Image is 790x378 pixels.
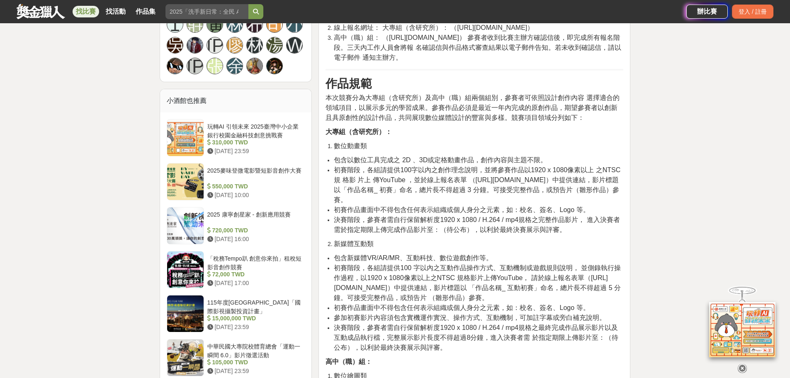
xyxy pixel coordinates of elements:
span: 本次競賽分為大專組（含研究所）及高中（職）組兩個組別，參賽者可依照設計創作內容 選擇適合的領域項目，以展示多元的學習成果。參賽作品必須是最近一年內完成的原創作品，期望參賽者以創新且具原創性的設計... [326,94,619,121]
a: 找比賽 [73,6,99,17]
img: Avatar [167,58,183,74]
span: 新媒體互動類 [334,240,374,247]
div: 72,000 TWD [207,270,302,279]
div: 2025 康寧創星家 - 創新應用競賽 [207,210,302,226]
strong: 大專組（含研究所）： [326,128,392,135]
a: Avatar [246,58,263,74]
div: 105,000 TWD [207,358,302,367]
a: 莊 [187,16,203,33]
span: 決賽階段，參賽者需自行保留解析度1920 x 1080 / H.264 / mp4規格之最終完成作品展示影片以及互動成品執行檔，完整展示影片長度不得超過8分鐘，進入決賽者需 於指定期限上傳影片至... [334,324,618,351]
span: 初賽階段，各組請提供100 字以內之互動作品操作方式、互動機制或遊戲規則說明， 並側錄執行操作過程，以1920 x 1080像素以上之NTSC 規格影片上傳YouTube， 請於線上報名表單（[... [334,264,621,301]
a: 2025 康寧創星家 - 創新應用競賽 720,000 TWD [DATE] 16:00 [167,207,305,244]
a: 司 [266,16,283,33]
a: 「稅務Tempo趴 創意你來拍」租稅短影音創作競賽 72,000 TWD [DATE] 17:00 [167,251,305,288]
span: 包含以數位工具完成之 2D 、3D或定格動畫作品，創作內容與主題不限。 [334,156,547,163]
a: 找活動 [102,6,129,17]
span: 高中（職）組： （[URL][DOMAIN_NAME]） 參賽者收到比賽主辦方確認信後，即完成所有報名階段。三天內工作人員會將報 名確認信與作品格式審查結果以電子郵件告知。若未收到確認信，請以電... [334,34,621,61]
span: 包含新媒體VR/AR/MR、互動科技、數位遊戲創作等。 [334,254,492,261]
a: 廖 [226,37,243,54]
span: 數位動畫類 [334,142,367,149]
span: 決賽階段，參賽者需自行保留解析度1920 x 1080 / H.264 / mp4規格之完整作品影片， 進入決賽者需於指定期限上傳完成作品影片至：（待公布），以利於最終決賽展示與評審。 [334,216,620,233]
div: 115年度[GEOGRAPHIC_DATA]「國際影視攝製投資計畫」 [207,298,302,314]
a: 林 [246,37,263,54]
div: [DATE] 23:59 [207,147,302,156]
div: 「稅務Tempo趴 創意你來拍」租稅短影音創作競賽 [207,254,302,270]
div: 玩轉AI 引領未來 2025臺灣中小企業銀行校園金融科技創意挑戰賽 [207,122,302,138]
a: 張 [207,58,223,74]
div: 15,000,000 TWD [207,314,302,323]
a: 小 [286,16,303,33]
a: W [286,37,303,54]
a: [PERSON_NAME] [187,58,203,74]
a: 布 [246,16,263,33]
div: 550,000 TWD [207,182,302,191]
span: 參加初賽影片內容須包含實機運作實況、操作方式、互動機制，可加註字幕或旁白補充說明。 [334,314,606,321]
a: 2025麥味登微電影暨短影音創作大賽 550,000 TWD [DATE] 10:00 [167,163,305,200]
div: [DATE] 10:00 [207,191,302,200]
img: Avatar [187,37,203,53]
a: 黃 [207,16,223,33]
span: 初賽階段，各組請提供100字以內之創作理念說明，並將參賽作品以1920 x 1080像素以上 之NTSC 規 格影 片上 傳YouTube ，並於線上報名表單 （[URL][DOMAIN_NAM... [334,166,620,203]
a: 115年度[GEOGRAPHIC_DATA]「國際影視攝製投資計畫」 15,000,000 TWD [DATE] 23:59 [167,295,305,332]
a: 作品集 [132,6,159,17]
a: 吳 [167,37,183,54]
img: Avatar [247,58,263,74]
a: Avatar [266,58,283,74]
div: [DATE] 23:59 [207,323,302,332]
span: 初賽作品畫面中不得包含任何表示組織或個人身分之元素，如：校名、簽名、Logo 等。 [334,206,589,213]
input: 2025「洗手新日常：全民 ALL IN」洗手歌全台徵選 [165,4,248,19]
div: 310,000 TWD [207,138,302,147]
a: [PERSON_NAME] [207,37,223,54]
img: Avatar [267,58,282,74]
a: 玩轉AI 引領未來 2025臺灣中小企業銀行校園金融科技創意挑戰賽 310,000 TWD [DATE] 23:59 [167,119,305,156]
div: [DATE] 23:59 [207,367,302,376]
a: 1 [167,16,183,33]
a: 余 [226,58,243,74]
a: 辦比賽 [686,5,728,19]
img: d2146d9a-e6f6-4337-9592-8cefde37ba6b.png [709,296,775,351]
a: 湯 [266,37,283,54]
strong: 作品規範 [326,77,372,90]
a: 林 [226,16,243,33]
div: 小酒館也推薦 [160,89,312,112]
div: [DATE] 16:00 [207,235,302,244]
div: 中華民國大專院校體育總會「運動一瞬間 6.0」影片徵選活動 [207,342,302,358]
span: 線上報名網址： 大專組（含研究所）： （[URL][DOMAIN_NAME]） [334,24,534,31]
div: [DATE] 17:00 [207,279,302,288]
div: 登入 / 註冊 [732,5,773,19]
div: 2025麥味登微電影暨短影音創作大賽 [207,166,302,182]
span: 初賽作品畫面中不得包含任何表示組織或個人身分之元素，如：校名、簽名、Logo 等。 [334,304,589,311]
a: 中華民國大專院校體育總會「運動一瞬間 6.0」影片徵選活動 105,000 TWD [DATE] 23:59 [167,339,305,376]
div: 720,000 TWD [207,226,302,235]
strong: 高中（職）組： [326,358,372,365]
